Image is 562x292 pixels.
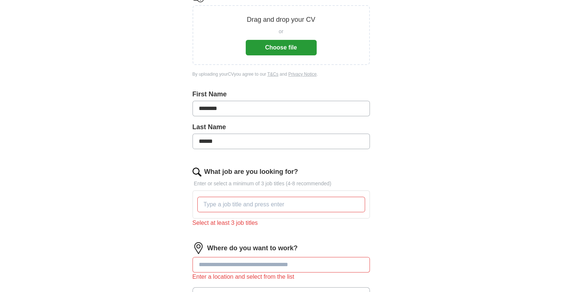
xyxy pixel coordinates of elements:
[193,180,370,188] p: Enter or select a minimum of 3 job titles (4-8 recommended)
[204,167,298,177] label: What job are you looking for?
[247,15,315,25] p: Drag and drop your CV
[193,89,370,99] label: First Name
[193,272,370,281] div: Enter a location and select from the list
[193,71,370,78] div: By uploading your CV you agree to our and .
[193,219,370,227] div: Select at least 3 job titles
[207,243,298,253] label: Where do you want to work?
[193,242,204,254] img: location.png
[197,197,365,212] input: Type a job title and press enter
[193,122,370,132] label: Last Name
[267,72,278,77] a: T&Cs
[246,40,317,55] button: Choose file
[288,72,317,77] a: Privacy Notice
[193,168,201,176] img: search.png
[279,28,283,35] span: or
